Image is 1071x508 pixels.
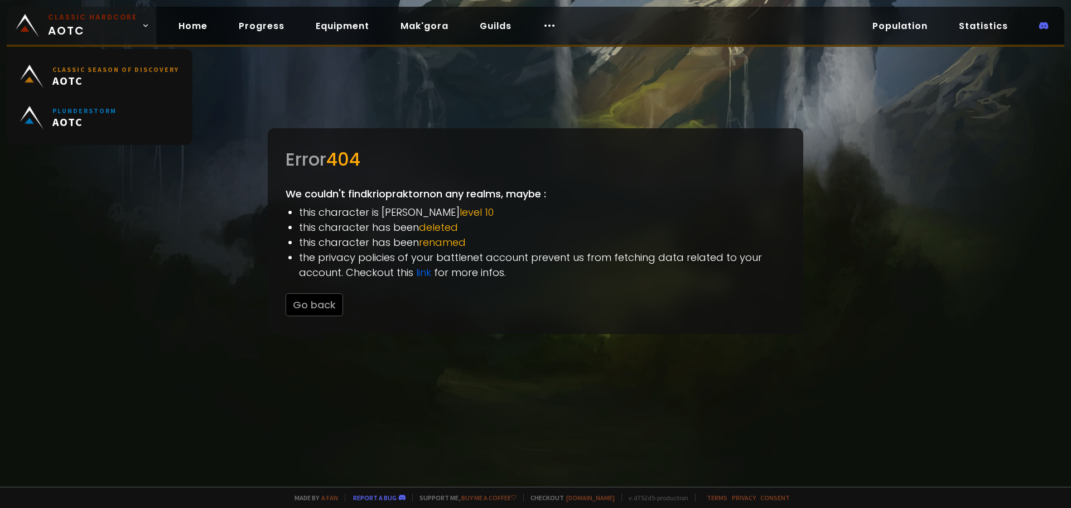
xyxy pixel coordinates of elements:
a: Consent [760,494,790,502]
a: a fan [321,494,338,502]
span: renamed [419,235,466,249]
a: Report a bug [353,494,397,502]
a: Classic Season of DiscoveryAOTC [13,56,186,97]
span: AOTC [52,74,179,88]
button: Go back [286,293,343,316]
a: Home [170,14,216,37]
li: the privacy policies of your battlenet account prevent us from fetching data related to your acco... [299,250,785,280]
small: Classic Hardcore [48,12,137,22]
a: Buy me a coffee [461,494,517,502]
span: Checkout [523,494,615,502]
a: Progress [230,14,293,37]
div: We couldn't find kriopraktorn on any realms, maybe : [268,128,803,334]
a: Guilds [471,14,520,37]
a: Go back [286,298,343,312]
a: Privacy [732,494,756,502]
small: Plunderstorm [52,107,117,115]
span: deleted [419,220,458,234]
span: AOTC [48,12,137,39]
span: Made by [288,494,338,502]
a: Classic HardcoreAOTC [7,7,156,45]
span: 404 [326,147,360,172]
a: Mak'gora [392,14,457,37]
small: Classic Season of Discovery [52,65,179,74]
a: link [416,265,431,279]
a: Population [863,14,937,37]
li: this character has been [299,235,785,250]
li: this character has been [299,220,785,235]
span: level 10 [460,205,494,219]
a: PlunderstormAOTC [13,97,186,138]
a: Terms [707,494,727,502]
a: Equipment [307,14,378,37]
span: AOTC [52,115,117,129]
li: this character is [PERSON_NAME] [299,205,785,220]
a: [DOMAIN_NAME] [566,494,615,502]
a: Statistics [950,14,1017,37]
span: v. d752d5 - production [621,494,688,502]
div: Error [286,146,785,173]
span: Support me, [412,494,517,502]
